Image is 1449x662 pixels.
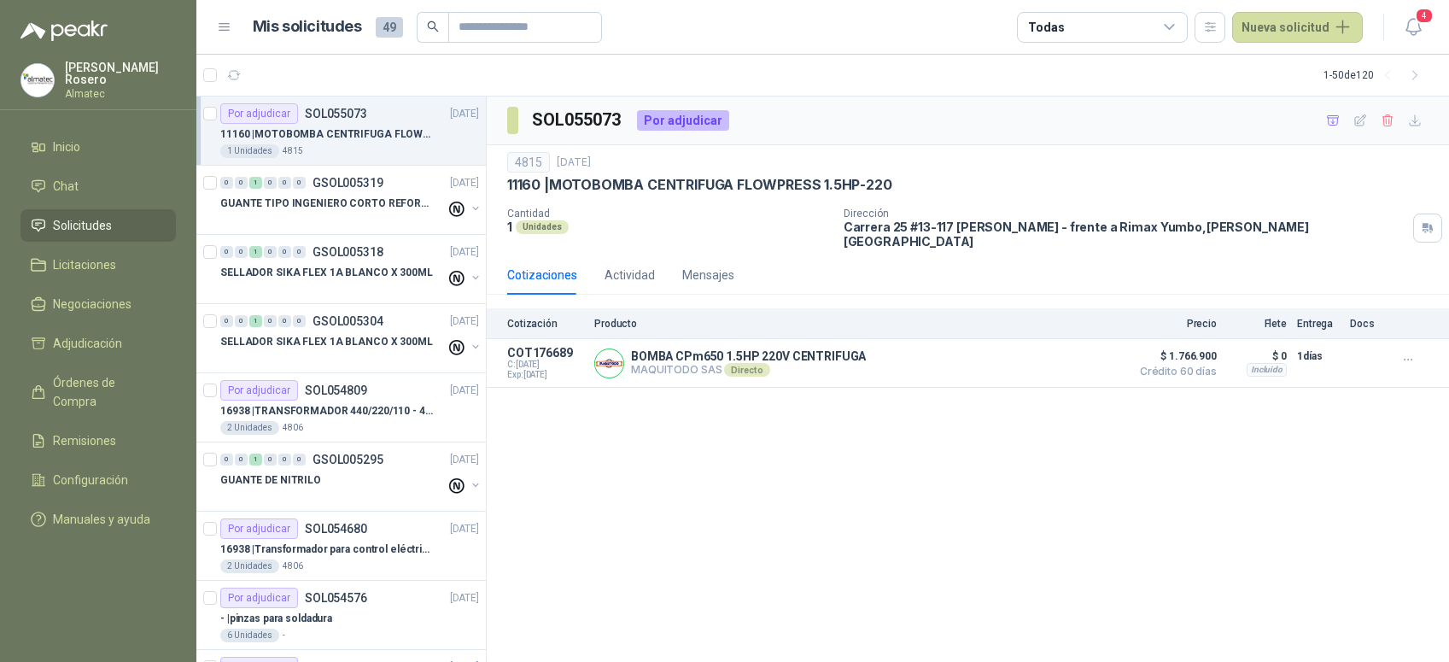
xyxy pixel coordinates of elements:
p: GSOL005318 [313,246,383,258]
p: 11160 | MOTOBOMBA CENTRIFUGA FLOWPRESS 1.5HP-220 [507,176,892,194]
div: 2 Unidades [220,559,279,573]
p: - | pinzas para soldadura [220,611,332,627]
a: 0 0 1 0 0 0 GSOL005295[DATE] GUANTE DE NITRILO [220,449,482,504]
span: Negociaciones [53,295,131,313]
a: Por adjudicarSOL054680[DATE] 16938 |Transformador para control eléctrico 440/220/110 - 45O VA.2 U... [196,512,486,581]
p: GUANTE DE NITRILO [220,472,321,489]
img: Company Logo [21,64,54,97]
button: Nueva solicitud [1232,12,1363,43]
div: Por adjudicar [220,103,298,124]
p: [DATE] [450,383,479,399]
div: 0 [264,315,277,327]
p: Docs [1350,318,1384,330]
p: 4806 [283,559,303,573]
div: Directo [724,363,769,377]
div: 0 [264,454,277,466]
div: 4815 [507,152,550,173]
p: [DATE] [450,313,479,330]
span: Solicitudes [53,216,112,235]
a: Licitaciones [20,249,176,281]
p: 1 [507,220,512,234]
a: Por adjudicarSOL054576[DATE] - |pinzas para soldadura6 Unidades- [196,581,486,650]
span: Órdenes de Compra [53,373,160,411]
a: Adjudicación [20,327,176,360]
div: 1 - 50 de 120 [1323,62,1429,89]
span: Exp: [DATE] [507,370,584,380]
a: Manuales y ayuda [20,503,176,536]
p: Entrega [1297,318,1340,330]
div: Por adjudicar [220,588,298,608]
div: 0 [220,177,233,189]
p: - [283,629,285,642]
p: Cotización [507,318,584,330]
p: BOMBA CPm650 1.5HP 220V CENTRIFUGA [631,349,866,363]
p: COT176689 [507,346,584,360]
div: 1 [249,246,262,258]
p: 4815 [283,144,303,158]
p: GUANTE TIPO INGENIERO CORTO REFORZADO [220,196,433,212]
div: 0 [235,246,248,258]
div: 0 [264,246,277,258]
p: Flete [1227,318,1287,330]
div: 1 [249,454,262,466]
div: 0 [293,315,306,327]
span: Licitaciones [53,255,116,274]
span: Inicio [53,138,80,156]
div: 1 [249,177,262,189]
p: GSOL005295 [313,454,383,466]
div: Cotizaciones [507,266,577,284]
span: Adjudicación [53,334,122,353]
div: 0 [264,177,277,189]
p: 16938 | TRANSFORMADOR 440/220/110 - 45O VA [220,403,433,419]
h1: Mis solicitudes [253,15,362,39]
p: Almatec [65,89,176,99]
p: 4806 [283,421,303,435]
a: 0 0 1 0 0 0 GSOL005304[DATE] SELLADOR SIKA FLEX 1A BLANCO X 300ML [220,311,482,366]
div: 0 [293,177,306,189]
img: Company Logo [595,349,623,378]
p: GSOL005304 [313,315,383,327]
div: 2 Unidades [220,421,279,435]
a: Chat [20,170,176,202]
div: Actividad [605,266,655,284]
div: 6 Unidades [220,629,279,642]
p: [DATE] [450,244,479,261]
p: [DATE] [557,155,591,171]
div: Incluido [1247,363,1287,377]
span: C: [DATE] [507,360,584,370]
a: Remisiones [20,425,176,457]
p: [DATE] [450,521,479,537]
p: Carrera 25 #13-117 [PERSON_NAME] - frente a Rimax Yumbo , [PERSON_NAME][GEOGRAPHIC_DATA] [844,220,1406,249]
span: 49 [376,17,403,38]
p: GSOL005319 [313,177,383,189]
img: Logo peakr [20,21,108,41]
div: 1 Unidades [220,144,279,158]
div: 0 [278,454,291,466]
div: 0 [293,246,306,258]
div: 0 [220,246,233,258]
div: Unidades [516,220,569,234]
p: 1 días [1297,346,1340,366]
p: SELLADOR SIKA FLEX 1A BLANCO X 300ML [220,265,433,281]
div: Todas [1028,18,1064,37]
div: 0 [220,454,233,466]
p: 11160 | MOTOBOMBA CENTRIFUGA FLOWPRESS 1.5HP-220 [220,126,433,143]
span: Configuración [53,471,128,489]
a: Órdenes de Compra [20,366,176,418]
div: 0 [220,315,233,327]
a: 0 0 1 0 0 0 GSOL005319[DATE] GUANTE TIPO INGENIERO CORTO REFORZADO [220,173,482,227]
a: 0 0 1 0 0 0 GSOL005318[DATE] SELLADOR SIKA FLEX 1A BLANCO X 300ML [220,242,482,296]
p: SOL055073 [305,108,367,120]
div: 0 [235,454,248,466]
p: SELLADOR SIKA FLEX 1A BLANCO X 300ML [220,334,433,350]
p: Precio [1131,318,1217,330]
p: SOL054809 [305,384,367,396]
p: MAQUITODO SAS [631,363,866,377]
div: Por adjudicar [220,380,298,401]
p: [DATE] [450,452,479,468]
p: 16938 | Transformador para control eléctrico 440/220/110 - 45O VA. [220,542,433,558]
div: 0 [235,177,248,189]
div: Por adjudicar [637,110,729,131]
span: search [427,21,439,32]
a: Configuración [20,464,176,496]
